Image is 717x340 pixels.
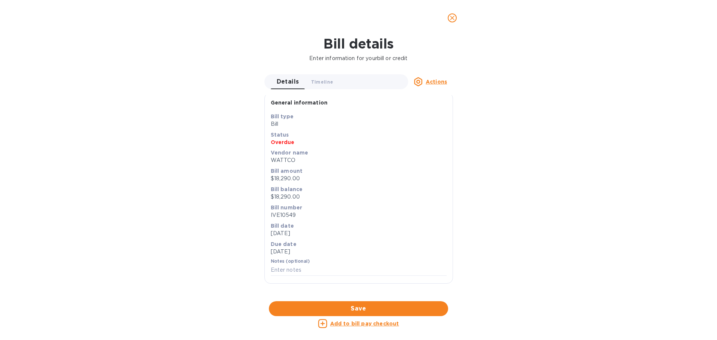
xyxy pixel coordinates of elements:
span: Details [277,77,299,87]
p: WATTCO [271,156,447,164]
p: $18,290.00 [271,193,447,201]
b: Status [271,132,289,138]
p: Enter information for your bill or credit [6,54,711,62]
p: IVE10549 [271,211,447,219]
b: Bill number [271,205,302,210]
p: [DATE] [271,230,447,237]
b: Bill date [271,223,294,229]
p: Overdue [271,138,447,146]
b: Bill balance [271,186,303,192]
b: Bill type [271,113,294,119]
p: $18,290.00 [271,175,447,183]
button: close [443,9,461,27]
b: Bill amount [271,168,303,174]
b: Vendor name [271,150,308,156]
input: Enter notes [271,265,447,276]
b: General information [271,100,328,106]
button: Save [269,301,448,316]
h1: Bill details [6,36,711,52]
b: Due date [271,241,297,247]
p: [DATE] [271,248,447,256]
span: Save [275,304,442,313]
label: Notes (optional) [271,259,310,264]
u: Actions [426,79,447,85]
span: Timeline [311,78,333,86]
u: Add to bill pay checkout [330,321,399,327]
p: Bill [271,120,447,128]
